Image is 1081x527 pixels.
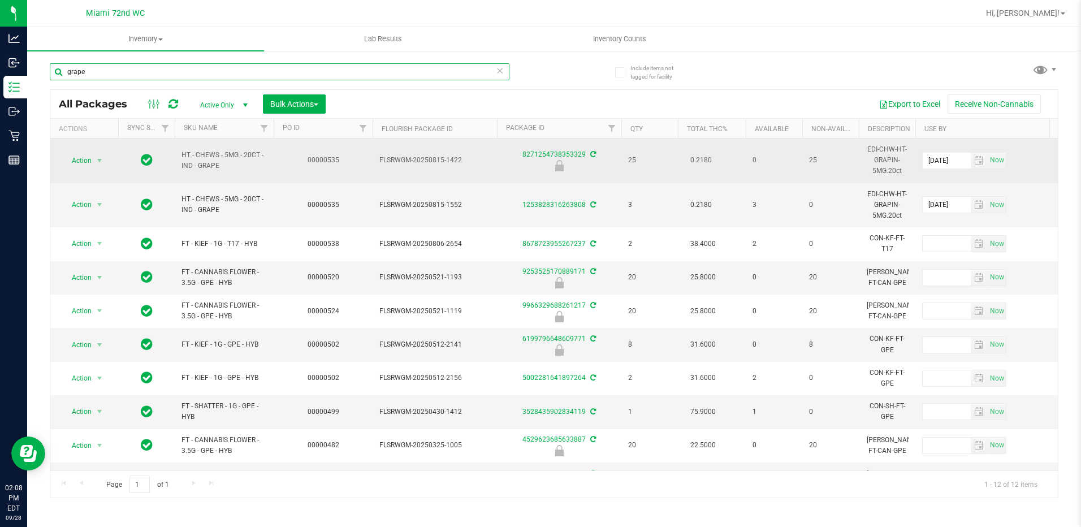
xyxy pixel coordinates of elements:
span: select [971,197,987,213]
span: Set Current date [987,437,1006,453]
span: FT - CANNABIS FLOWER - 3.5G - GPE - HYB [181,267,267,288]
span: Inventory [27,34,264,44]
span: select [93,370,107,386]
span: Miami 72nd WC [86,8,145,18]
inline-svg: Outbound [8,106,20,117]
span: Set Current date [987,404,1006,420]
span: 20 [809,306,852,317]
span: In Sync [141,404,153,420]
span: HT - CHEWS - 5MG - 20CT - IND - GRAPE [181,150,267,171]
a: Use By [924,125,946,133]
span: FLSRWGM-20250512-2156 [379,373,490,383]
span: 20 [809,440,852,451]
span: select [971,303,987,319]
a: 4529623685633887 [522,435,586,443]
span: Hi, [PERSON_NAME]! [986,8,1060,18]
span: Set Current date [987,303,1006,319]
span: select [987,153,1006,169]
div: Newly Received [495,277,623,288]
span: FT - CANNABIS FLOWER - 3.5G - GPE - HYB [181,435,267,456]
a: Flourish Package ID [382,125,453,133]
span: select [93,197,107,213]
span: Inventory Counts [578,34,661,44]
span: Set Current date [987,152,1006,169]
span: FT - KIEF - 1G - GPE - HYB [181,373,267,383]
a: PO ID [283,124,300,132]
span: FLSRWGM-20250521-1119 [379,306,490,317]
div: [PERSON_NAME]-FT-CAN-GPE [866,434,909,457]
span: 3 [628,200,671,210]
input: 1 [129,476,150,493]
span: select [971,337,987,353]
button: Receive Non-Cannabis [948,94,1041,114]
span: select [971,270,987,286]
span: Action [62,153,92,169]
span: Action [62,404,92,420]
span: Action [62,197,92,213]
span: 0 [753,339,795,350]
input: Search Package ID, Item Name, SKU, Lot or Part Number... [50,63,509,80]
span: select [93,303,107,319]
div: EDI-CHW-HT-GRAPIN-5MG.20ct [866,188,909,223]
inline-svg: Analytics [8,33,20,44]
span: select [93,438,107,453]
span: select [987,438,1006,453]
a: 3528435902834119 [522,408,586,416]
span: In Sync [141,336,153,352]
span: Action [62,303,92,319]
span: Set Current date [987,336,1006,353]
div: CON-KF-FT-GPE [866,366,909,390]
div: [PERSON_NAME]-FT-CAN-GPE [866,467,909,491]
span: Page of 1 [97,476,178,493]
a: Filter [156,119,175,138]
span: select [971,404,987,420]
span: 2 [628,239,671,249]
span: Sync from Compliance System [589,267,596,275]
span: Action [62,370,92,386]
span: Set Current date [987,370,1006,387]
a: 00000535 [308,201,339,209]
span: 25.8000 [685,303,721,319]
span: Action [62,337,92,353]
span: FLSRWGM-20250430-1412 [379,407,490,417]
span: select [987,404,1006,420]
span: Action [62,236,92,252]
span: Sync from Compliance System [589,150,596,158]
span: 8 [809,339,852,350]
a: Non-Available [811,125,862,133]
div: Newly Received [495,445,623,456]
span: Sync from Compliance System [589,408,596,416]
span: select [971,153,987,169]
a: 00000499 [308,408,339,416]
span: Sync from Compliance System [589,240,596,248]
span: 31.6000 [685,370,721,386]
span: select [971,236,987,252]
span: In Sync [141,303,153,319]
inline-svg: Inbound [8,57,20,68]
span: FLSRWGM-20250815-1552 [379,200,490,210]
span: 0 [753,306,795,317]
a: Lab Results [264,27,501,51]
span: In Sync [141,437,153,453]
span: select [987,270,1006,286]
span: select [93,236,107,252]
a: 8271254738353329 [522,150,586,158]
span: In Sync [141,197,153,213]
span: select [987,337,1006,353]
span: FLSRWGM-20250815-1422 [379,155,490,166]
a: Filter [255,119,274,138]
span: select [93,153,107,169]
button: Bulk Actions [263,94,326,114]
span: 0 [753,440,795,451]
div: Actions [59,125,114,133]
a: Inventory [27,27,264,51]
a: Filter [354,119,373,138]
button: Export to Excel [872,94,948,114]
span: 0 [809,373,852,383]
a: 9253525170889171 [522,267,586,275]
span: Sync from Compliance System [589,335,596,343]
span: 20 [628,306,671,317]
inline-svg: Inventory [8,81,20,93]
span: 0.2180 [685,152,717,169]
inline-svg: Reports [8,154,20,166]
